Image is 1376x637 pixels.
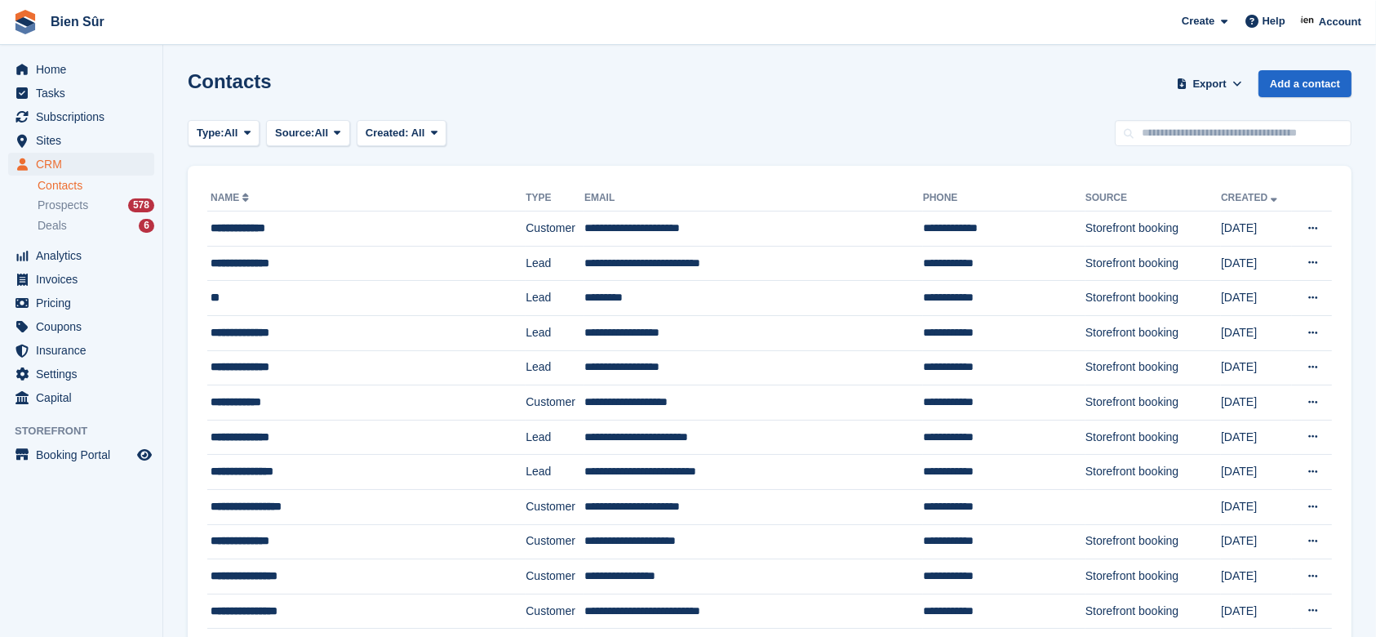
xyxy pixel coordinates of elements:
[526,212,584,247] td: Customer
[8,339,154,362] a: menu
[315,125,329,141] span: All
[584,185,923,212] th: Email
[36,292,134,314] span: Pricing
[8,129,154,152] a: menu
[411,127,425,139] span: All
[1221,315,1291,350] td: [DATE]
[8,268,154,291] a: menu
[1263,13,1285,29] span: Help
[8,153,154,176] a: menu
[36,386,134,409] span: Capital
[526,315,584,350] td: Lead
[135,445,154,465] a: Preview store
[1085,385,1221,421] td: Storefront booking
[526,385,584,421] td: Customer
[1221,489,1291,524] td: [DATE]
[526,246,584,281] td: Lead
[1085,594,1221,629] td: Storefront booking
[526,559,584,595] td: Customer
[15,423,162,439] span: Storefront
[526,455,584,490] td: Lead
[8,386,154,409] a: menu
[38,198,88,213] span: Prospects
[923,185,1085,212] th: Phone
[1258,70,1352,97] a: Add a contact
[526,594,584,629] td: Customer
[139,219,154,233] div: 6
[224,125,238,141] span: All
[1085,559,1221,595] td: Storefront booking
[197,125,224,141] span: Type:
[1221,192,1281,203] a: Created
[1221,455,1291,490] td: [DATE]
[1174,70,1245,97] button: Export
[36,339,134,362] span: Insurance
[1221,594,1291,629] td: [DATE]
[38,178,154,194] a: Contacts
[1085,524,1221,559] td: Storefront booking
[1085,246,1221,281] td: Storefront booking
[188,120,260,147] button: Type: All
[8,363,154,385] a: menu
[1319,14,1361,30] span: Account
[1085,281,1221,316] td: Storefront booking
[1221,281,1291,316] td: [DATE]
[266,120,350,147] button: Source: All
[1221,524,1291,559] td: [DATE]
[526,524,584,559] td: Customer
[8,105,154,128] a: menu
[1221,559,1291,595] td: [DATE]
[36,315,134,338] span: Coupons
[36,363,134,385] span: Settings
[1300,13,1316,29] img: Asmaa Habri
[1221,212,1291,247] td: [DATE]
[526,420,584,455] td: Lead
[38,217,154,234] a: Deals 6
[1085,350,1221,385] td: Storefront booking
[188,70,272,92] h1: Contacts
[38,197,154,214] a: Prospects 578
[357,120,446,147] button: Created: All
[275,125,314,141] span: Source:
[38,218,67,234] span: Deals
[1085,455,1221,490] td: Storefront booking
[36,58,134,81] span: Home
[8,58,154,81] a: menu
[44,8,111,35] a: Bien Sûr
[8,82,154,105] a: menu
[8,443,154,466] a: menu
[36,268,134,291] span: Invoices
[36,443,134,466] span: Booking Portal
[526,281,584,316] td: Lead
[1221,246,1291,281] td: [DATE]
[8,244,154,267] a: menu
[13,10,38,34] img: stora-icon-8386f47178a22dfd0bd8f6a31ec36ba5ce8667c1dd55bd0f319d3a0aa187defe.svg
[526,489,584,524] td: Customer
[526,185,584,212] th: Type
[1193,76,1227,92] span: Export
[36,129,134,152] span: Sites
[1221,385,1291,421] td: [DATE]
[1085,212,1221,247] td: Storefront booking
[36,105,134,128] span: Subscriptions
[1221,420,1291,455] td: [DATE]
[1221,350,1291,385] td: [DATE]
[366,127,409,139] span: Created:
[36,153,134,176] span: CRM
[1085,185,1221,212] th: Source
[36,82,134,105] span: Tasks
[36,244,134,267] span: Analytics
[128,198,154,212] div: 578
[211,192,252,203] a: Name
[526,350,584,385] td: Lead
[8,315,154,338] a: menu
[1182,13,1214,29] span: Create
[1085,315,1221,350] td: Storefront booking
[1085,420,1221,455] td: Storefront booking
[8,292,154,314] a: menu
